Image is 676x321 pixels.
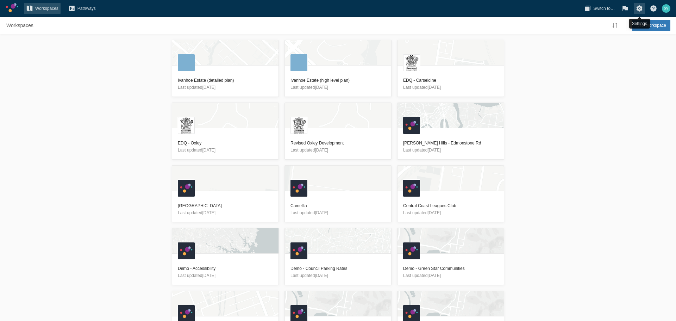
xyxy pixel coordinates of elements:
h3: Demo - Accessibility [178,265,273,272]
p: Last updated [DATE] [178,272,273,279]
a: KKinesis logoDemo - Green Star CommunitiesLast updated[DATE] [397,228,504,285]
p: Last updated [DATE] [290,147,386,154]
h3: Revised Oxley Development [290,140,386,147]
a: KKinesis logoCamelliaLast updated[DATE] [284,165,392,222]
div: K [290,242,307,259]
p: Last updated [DATE] [178,147,273,154]
button: Switch to… [582,3,617,14]
h3: Camellia [290,202,386,209]
h3: EDQ - Oxley [178,140,273,147]
a: KKinesis logoDemo - Council Parking RatesLast updated[DATE] [284,228,392,285]
div: K [403,242,420,259]
span: New workspace [636,22,666,29]
h3: EDQ - Carseldine [403,77,498,84]
h3: Ivanhoe Estate (high level plan) [290,77,386,84]
p: Last updated [DATE] [290,84,386,91]
div: K [403,117,420,134]
a: KKinesis logoCentral Coast Leagues ClubLast updated[DATE] [397,165,504,222]
span: Switch to… [593,5,615,12]
p: Last updated [DATE] [403,147,498,154]
a: KKinesis logo[GEOGRAPHIC_DATA]Last updated[DATE] [172,165,279,222]
h3: Demo - Council Parking Rates [290,265,386,272]
h3: [PERSON_NAME] Hills - Edmonstone Rd [403,140,498,147]
div: K [178,242,195,259]
a: Ivanhoe Estate (detailed plan)Last updated[DATE] [172,40,279,97]
div: E [403,54,420,71]
a: EEconomic Development Queensland logoEDQ - OxleyLast updated[DATE] [172,103,279,160]
a: EEconomic Development Queensland logoEDQ - CarseldineLast updated[DATE] [397,40,504,97]
a: KKinesis logoDemo - AccessibilityLast updated[DATE] [172,228,279,285]
p: Last updated [DATE] [178,209,273,216]
h3: [GEOGRAPHIC_DATA] [178,202,273,209]
a: Workspaces [4,20,36,31]
div: Settings [629,19,650,29]
h3: Demo - Green Star Communities [403,265,498,272]
p: Last updated [DATE] [178,84,273,91]
div: K [290,180,307,197]
h3: Ivanhoe Estate (detailed plan) [178,77,273,84]
nav: Breadcrumb [4,20,36,31]
a: Ivanhoe Estate (high level plan)Last updated[DATE] [284,40,392,97]
h3: Central Coast Leagues Club [403,202,498,209]
p: Last updated [DATE] [403,272,498,279]
a: KKinesis logo[PERSON_NAME] Hills - Edmonstone RdLast updated[DATE] [397,103,504,160]
button: New workspace [632,20,670,31]
p: Last updated [DATE] [290,209,386,216]
div: K [403,180,420,197]
div: E [290,117,307,134]
p: Last updated [DATE] [403,209,498,216]
span: Workspaces [6,22,33,29]
a: Workspaces [24,3,61,14]
p: Last updated [DATE] [290,272,386,279]
div: SV [662,4,670,13]
span: Workspaces [35,5,58,12]
a: EEconomic Development Queensland logoRevised Oxley DevelopmentLast updated[DATE] [284,103,392,160]
div: K [178,180,195,197]
div: E [178,117,195,134]
a: Pathways [66,3,98,14]
p: Last updated [DATE] [403,84,498,91]
span: Pathways [77,5,96,12]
